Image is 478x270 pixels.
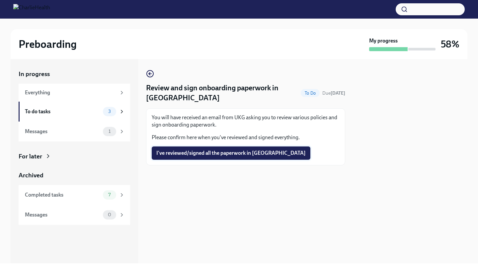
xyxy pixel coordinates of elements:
div: Messages [25,128,100,135]
a: Completed tasks7 [19,185,130,205]
strong: [DATE] [331,90,345,96]
a: Archived [19,171,130,180]
div: For later [19,152,42,161]
span: 3 [104,109,115,114]
strong: My progress [369,37,398,45]
span: 7 [104,192,115,197]
button: I've reviewed/signed all the paperwork in [GEOGRAPHIC_DATA] [152,146,310,160]
span: I've reviewed/signed all the paperwork in [GEOGRAPHIC_DATA] [156,150,306,156]
p: You will have received an email from UKG asking you to review various policies and sign onboardin... [152,114,340,129]
img: CharlieHealth [13,4,50,15]
span: 0 [104,212,115,217]
span: Due [322,90,345,96]
span: 1 [105,129,115,134]
a: For later [19,152,130,161]
a: To do tasks3 [19,102,130,122]
a: Messages0 [19,205,130,225]
h3: 58% [441,38,459,50]
div: Completed tasks [25,191,100,199]
p: Please confirm here when you've reviewed and signed everything. [152,134,340,141]
a: Messages1 [19,122,130,141]
a: In progress [19,70,130,78]
div: To do tasks [25,108,100,115]
span: To Do [301,91,320,96]
div: Messages [25,211,100,219]
span: August 28th, 2025 06:00 [322,90,345,96]
h4: Review and sign onboarding paperwork in [GEOGRAPHIC_DATA] [146,83,298,103]
h2: Preboarding [19,38,77,51]
a: Everything [19,84,130,102]
div: Everything [25,89,116,96]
